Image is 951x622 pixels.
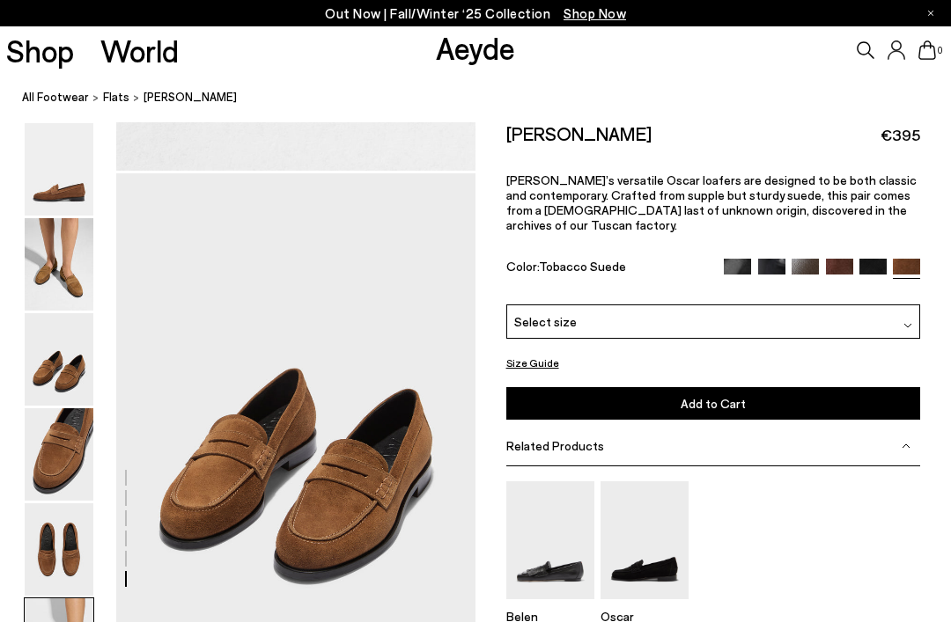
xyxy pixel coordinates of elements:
span: 0 [936,46,945,55]
img: Oscar Suede Loafers - Image 1 [25,123,93,216]
span: Related Products [506,438,604,453]
a: 0 [918,40,936,60]
img: Oscar Suede Loafers - Image 5 [25,503,93,596]
img: svg%3E [902,442,910,450]
span: Add to Cart [681,396,746,411]
span: €395 [881,124,920,146]
div: Color: [506,259,711,279]
img: Oscar Suede Loafers - Image 2 [25,218,93,311]
span: flats [103,90,129,104]
img: Oscar Suede Loafers - Image 4 [25,408,93,501]
a: flats [103,88,129,106]
a: All Footwear [22,88,89,106]
img: svg%3E [903,321,912,330]
nav: breadcrumb [22,74,951,122]
img: Oscar Suede Loafers [601,481,689,598]
a: World [100,35,179,66]
span: [PERSON_NAME]’s versatile Oscar loafers are designed to be both classic and contemporary. Crafted... [506,172,917,232]
button: Size Guide [506,352,559,374]
img: Belen Tassel Loafers [506,481,594,598]
span: Tobacco Suede [539,259,626,274]
p: Out Now | Fall/Winter ‘25 Collection [325,3,626,25]
h2: [PERSON_NAME] [506,122,652,144]
img: Oscar Suede Loafers - Image 3 [25,313,93,406]
a: Shop [6,35,74,66]
button: Add to Cart [506,387,921,420]
a: Aeyde [436,29,515,66]
span: [PERSON_NAME] [144,88,237,106]
span: Select size [514,312,577,331]
span: Navigate to /collections/new-in [564,5,626,21]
